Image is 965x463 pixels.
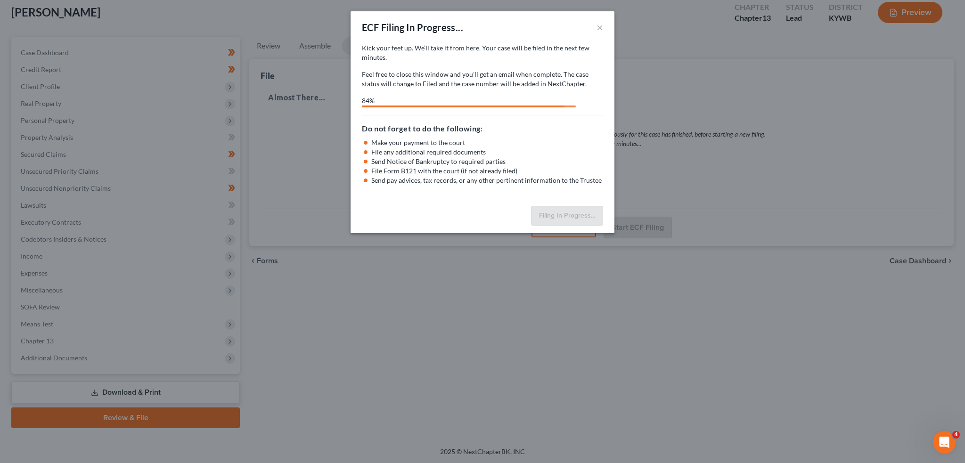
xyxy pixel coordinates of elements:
li: Send Notice of Bankruptcy to required parties [371,157,603,166]
button: Filing In Progress... [531,206,603,226]
li: File any additional required documents [371,147,603,157]
li: Send pay advices, tax records, or any other pertinent information to the Trustee [371,176,603,185]
p: Kick your feet up. We’ll take it from here. Your case will be filed in the next few minutes. [362,43,603,62]
li: File Form B121 with the court (if not already filed) [371,166,603,176]
li: Make your payment to the court [371,138,603,147]
div: 84% [362,96,564,106]
div: ECF Filing In Progress... [362,21,463,34]
span: 4 [952,431,960,439]
p: Feel free to close this window and you’ll get an email when complete. The case status will change... [362,70,603,89]
h5: Do not forget to do the following: [362,123,603,134]
iframe: Intercom live chat [933,431,956,454]
button: × [597,22,603,33]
